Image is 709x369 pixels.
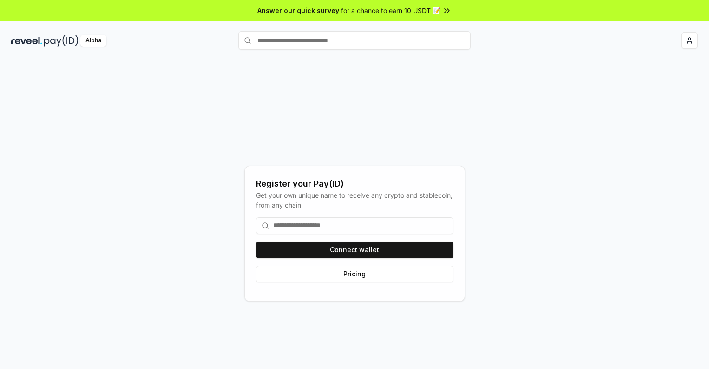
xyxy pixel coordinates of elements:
img: reveel_dark [11,35,42,47]
span: Answer our quick survey [257,6,339,15]
div: Alpha [80,35,106,47]
span: for a chance to earn 10 USDT 📝 [341,6,440,15]
button: Connect wallet [256,242,453,258]
div: Get your own unique name to receive any crypto and stablecoin, from any chain [256,190,453,210]
img: pay_id [44,35,79,47]
div: Register your Pay(ID) [256,177,453,190]
button: Pricing [256,266,453,282]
